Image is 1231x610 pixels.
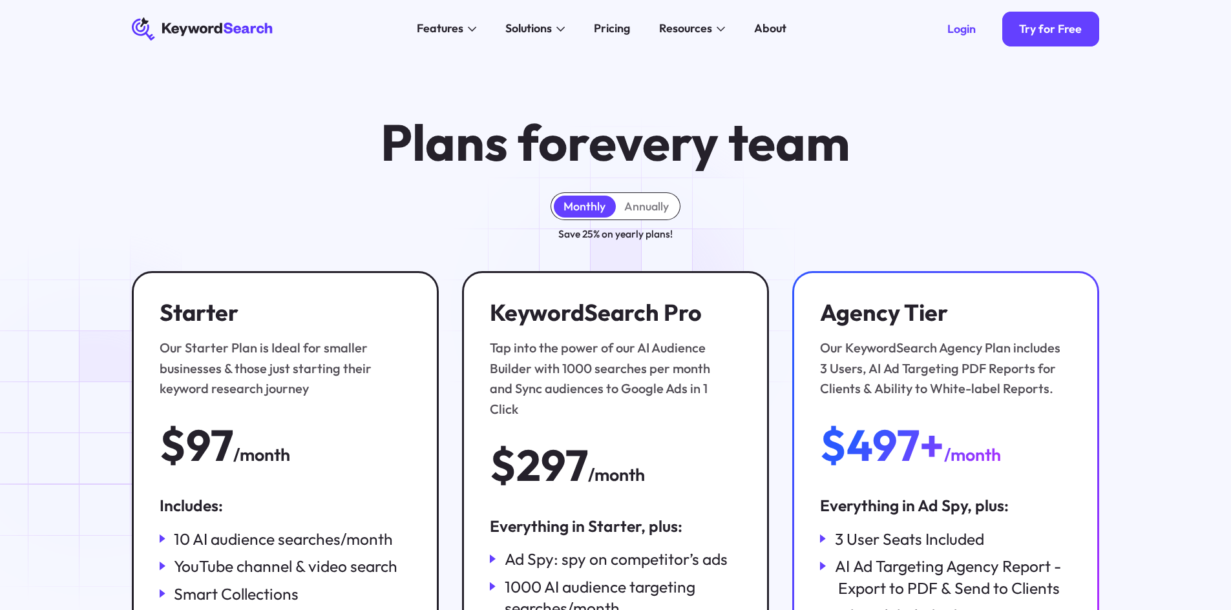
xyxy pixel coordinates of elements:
[835,555,1071,598] div: AI Ad Targeting Agency Report - Export to PDF & Send to Clients
[381,116,850,169] h1: Plans for
[505,548,728,570] div: Ad Spy: spy on competitor’s ads
[490,338,733,419] div: Tap into the power of our AI Audience Builder with 1000 searches per month and Sync audiences to ...
[417,20,463,37] div: Features
[233,442,290,469] div: /month
[930,12,993,46] a: Login
[594,20,630,37] div: Pricing
[174,555,397,577] div: YouTube channel & video search
[505,20,552,37] div: Solutions
[558,226,673,242] div: Save 25% on yearly plans!
[624,199,669,214] div: Annually
[820,494,1071,516] div: Everything in Ad Spy, plus:
[746,17,795,41] a: About
[835,528,984,550] div: 3 User Seats Included
[174,583,299,605] div: Smart Collections
[1019,22,1082,36] div: Try for Free
[947,22,976,36] div: Login
[589,110,850,174] span: every team
[1002,12,1100,46] a: Try for Free
[820,338,1064,398] div: Our KeywordSearch Agency Plan includes 3 Users, AI Ad Targeting PDF Reports for Clients & Ability...
[490,442,588,488] div: $297
[160,299,403,327] h3: Starter
[490,515,741,537] div: Everything in Starter, plus:
[160,422,233,468] div: $97
[160,494,411,516] div: Includes:
[588,462,645,489] div: /month
[659,20,712,37] div: Resources
[490,299,733,327] h3: KeywordSearch Pro
[563,199,605,214] div: Monthly
[754,20,786,37] div: About
[820,299,1064,327] h3: Agency Tier
[944,442,1001,469] div: /month
[160,338,403,398] div: Our Starter Plan is Ideal for smaller businesses & those just starting their keyword research jou...
[585,17,639,41] a: Pricing
[174,528,393,550] div: 10 AI audience searches/month
[820,422,944,468] div: $497+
